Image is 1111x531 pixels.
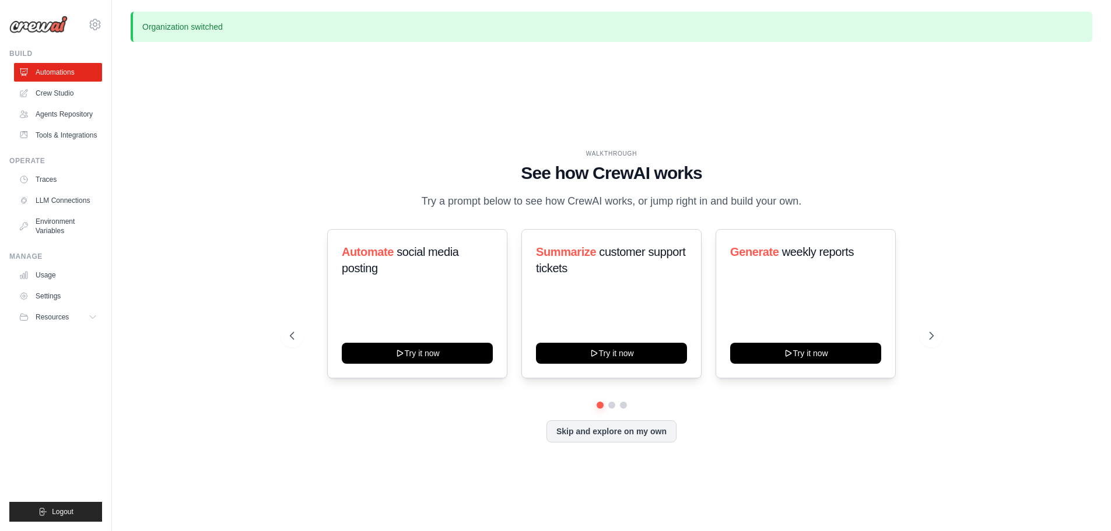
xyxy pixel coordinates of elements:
div: Operate [9,156,102,166]
span: Resources [36,312,69,322]
p: Try a prompt below to see how CrewAI works, or jump right in and build your own. [416,193,808,210]
a: Agents Repository [14,105,102,124]
div: Build [9,49,102,58]
h1: See how CrewAI works [290,163,934,184]
button: Try it now [536,343,687,364]
a: Settings [14,287,102,305]
a: Usage [14,266,102,284]
span: Logout [52,507,73,516]
button: Skip and explore on my own [546,420,677,442]
a: Traces [14,170,102,189]
button: Try it now [342,343,493,364]
button: Resources [14,308,102,326]
a: Automations [14,63,102,82]
div: WALKTHROUGH [290,149,934,158]
a: Environment Variables [14,212,102,240]
a: LLM Connections [14,191,102,210]
button: Logout [9,502,102,522]
a: Crew Studio [14,84,102,103]
span: customer support tickets [536,245,685,275]
img: Logo [9,16,68,33]
div: Manage [9,252,102,261]
span: weekly reports [782,245,854,258]
span: Summarize [536,245,596,258]
p: Organization switched [131,12,1092,42]
button: Try it now [730,343,881,364]
span: social media posting [342,245,459,275]
span: Automate [342,245,394,258]
span: Generate [730,245,779,258]
a: Tools & Integrations [14,126,102,145]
